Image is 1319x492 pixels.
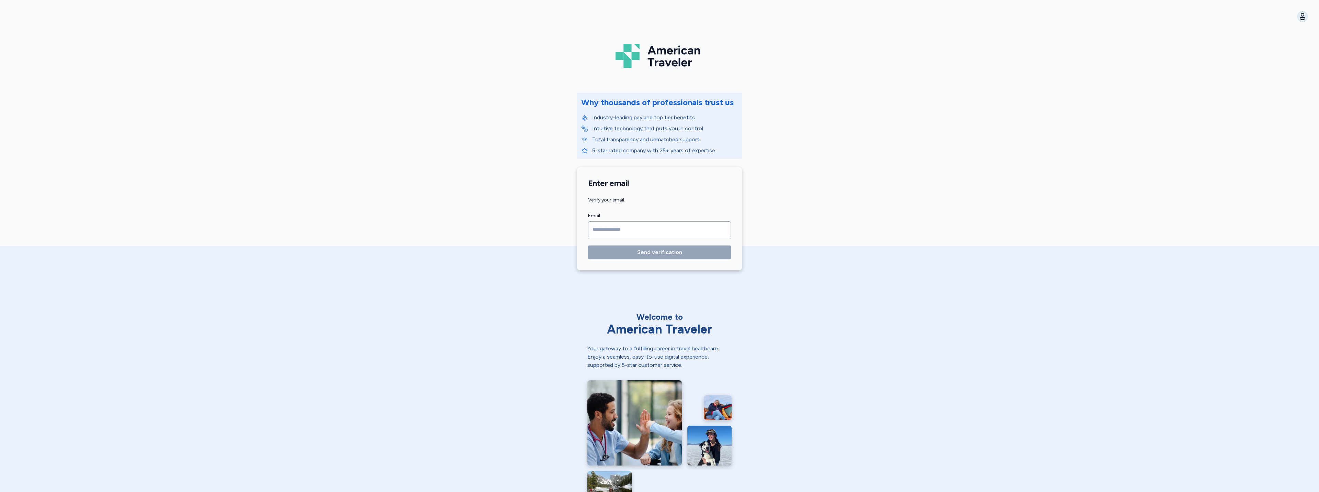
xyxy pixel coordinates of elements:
img: ER nurse relaxing after a long day [704,395,732,420]
div: Why thousands of professionals trust us [581,97,734,108]
div: Your gateway to a fulfilling career in travel healthcare. Enjoy a seamless, easy-to-use digital e... [587,345,732,369]
input: Email [588,221,731,237]
img: RN giving a high five to a young patient [587,380,682,466]
div: Verify your email. [588,197,731,204]
p: Total transparency and unmatched support [592,135,738,144]
img: Logo [616,41,703,71]
p: Industry-leading pay and top tier benefits [592,113,738,122]
img: ER nurse and her dog on Salt Flats [687,426,732,466]
button: Send verification [588,245,731,259]
div: American Traveler [587,322,732,336]
p: Intuitive technology that puts you in control [592,124,738,133]
label: Email [588,212,731,220]
h1: Enter email [588,178,731,188]
span: Send verification [637,248,682,256]
div: Welcome to [587,311,732,322]
p: 5-star rated company with 25+ years of expertise [592,146,738,155]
